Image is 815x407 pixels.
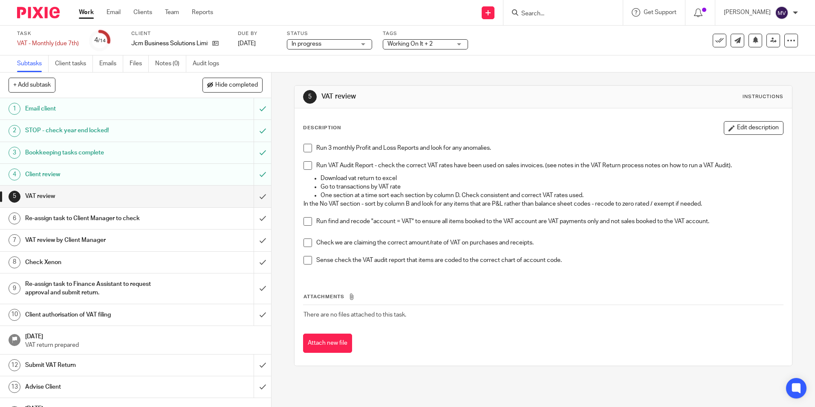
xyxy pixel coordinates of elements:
[131,30,227,37] label: Client
[9,169,20,180] div: 4
[9,309,20,321] div: 10
[316,238,783,247] p: Check we are claiming the correct amount/rate of VAT on purchases and receipts.
[292,41,321,47] span: In progress
[644,9,676,15] span: Get Support
[25,341,263,349] p: VAT return prepared
[316,217,783,226] p: Run find and recode "account = VAT" to ensure all items booked to the VAT account are VAT payment...
[25,102,172,115] h1: Email client
[79,8,94,17] a: Work
[303,200,783,208] p: In the No VAT section - sort by column B and look for any items that are P&L rather than balance ...
[287,30,372,37] label: Status
[9,256,20,268] div: 8
[25,146,172,159] h1: Bookkeeping tasks complete
[25,278,172,299] h1: Re-assign task to Finance Assistant to request approval and submit return.
[25,308,172,321] h1: Client authorisation of VAT filing
[775,6,789,20] img: svg%3E
[215,82,258,89] span: Hide completed
[9,78,55,92] button: + Add subtask
[520,10,597,18] input: Search
[321,183,783,191] p: Go to transactions by VAT rate
[303,334,352,353] button: Attach new file
[25,190,172,203] h1: VAT review
[9,234,20,246] div: 7
[9,381,20,393] div: 13
[316,256,783,265] p: Sense check the VAT audit report that items are coded to the correct chart of account code.
[724,121,783,135] button: Edit description
[9,359,20,371] div: 12
[130,55,149,72] a: Files
[321,92,561,101] h1: VAT review
[131,39,208,48] p: Jcm Business Solutions Limited
[321,174,783,183] p: Download vat return to excel
[25,124,172,137] h1: STOP - check year end locked!
[25,381,172,393] h1: Advise Client
[107,8,121,17] a: Email
[724,8,771,17] p: [PERSON_NAME]
[25,234,172,247] h1: VAT review by Client Manager
[25,330,263,341] h1: [DATE]
[303,312,406,318] span: There are no files attached to this task.
[155,55,186,72] a: Notes (0)
[303,125,341,131] p: Description
[99,55,123,72] a: Emails
[17,7,60,18] img: Pixie
[9,191,20,203] div: 5
[238,41,256,47] span: [DATE]
[165,8,179,17] a: Team
[9,212,20,224] div: 6
[9,125,20,137] div: 2
[9,147,20,159] div: 3
[94,35,106,45] div: 4
[17,30,79,37] label: Task
[9,282,20,294] div: 9
[25,212,172,225] h1: Re-assign task to Client Manager to check
[17,55,49,72] a: Subtasks
[25,359,172,372] h1: Submit VAT Return
[133,8,152,17] a: Clients
[25,168,172,181] h1: Client review
[321,191,783,200] p: One section at a time sort each section by column D. Check consistent and correct VAT rates used.
[202,78,263,92] button: Hide completed
[25,256,172,269] h1: Check Xenon
[193,55,225,72] a: Audit logs
[192,8,213,17] a: Reports
[383,30,468,37] label: Tags
[98,38,106,43] small: /14
[387,41,433,47] span: Working On It + 2
[316,161,783,170] p: Run VAT Audit Report - check the correct VAT rates have been used on sales invoices. (see notes i...
[9,103,20,115] div: 1
[238,30,276,37] label: Due by
[303,294,344,299] span: Attachments
[55,55,93,72] a: Client tasks
[303,90,317,104] div: 5
[743,93,783,100] div: Instructions
[17,39,79,48] div: VAT - Monthly (due 7th)
[316,144,783,152] p: Run 3 monthly Profit and Loss Reports and look for any anomalies.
